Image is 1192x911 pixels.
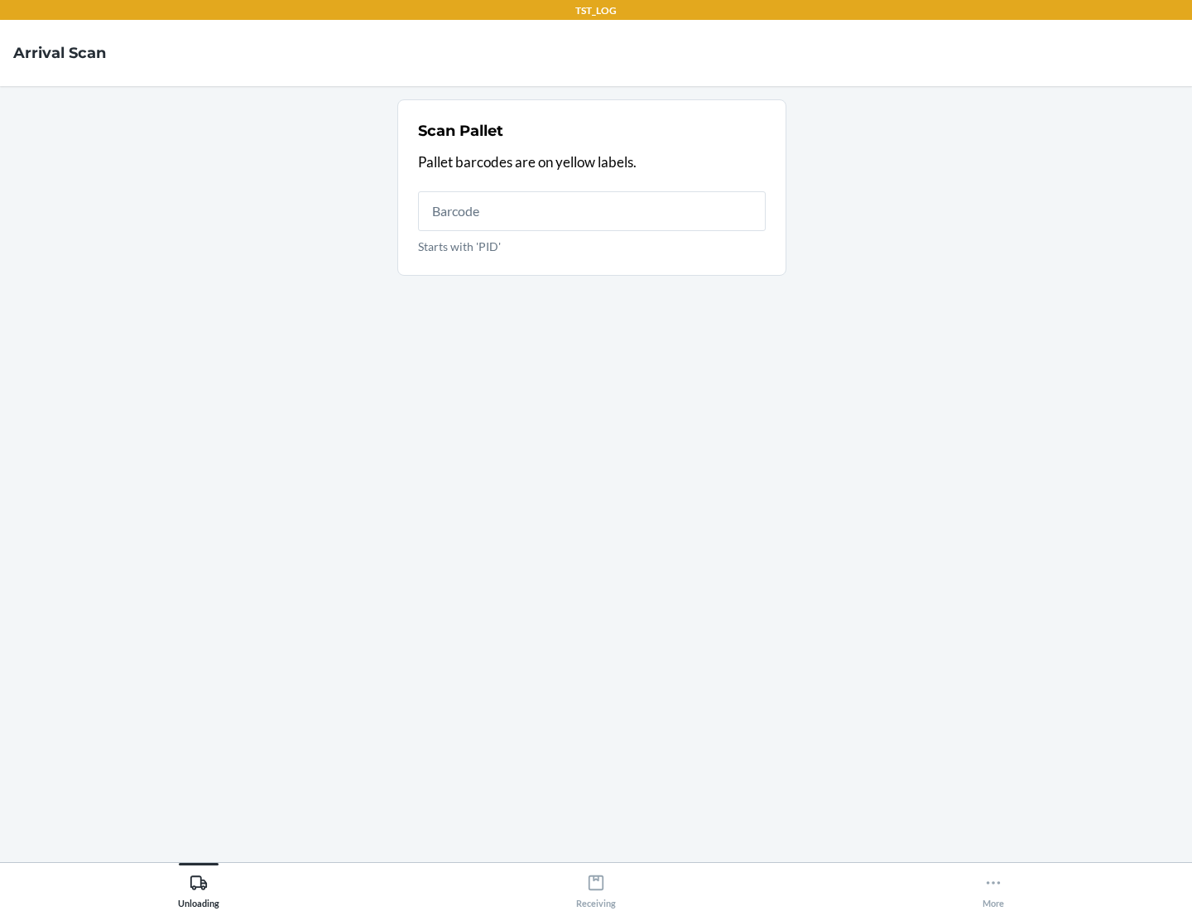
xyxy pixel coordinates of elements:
p: Starts with 'PID' [418,238,766,255]
h4: Arrival Scan [13,42,106,64]
p: TST_LOG [575,3,617,18]
button: Receiving [397,863,795,909]
input: Starts with 'PID' [418,191,766,231]
button: More [795,863,1192,909]
div: Receiving [576,867,616,909]
p: Pallet barcodes are on yellow labels. [418,152,766,173]
div: Unloading [178,867,219,909]
div: More [983,867,1004,909]
h2: Scan Pallet [418,120,503,142]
